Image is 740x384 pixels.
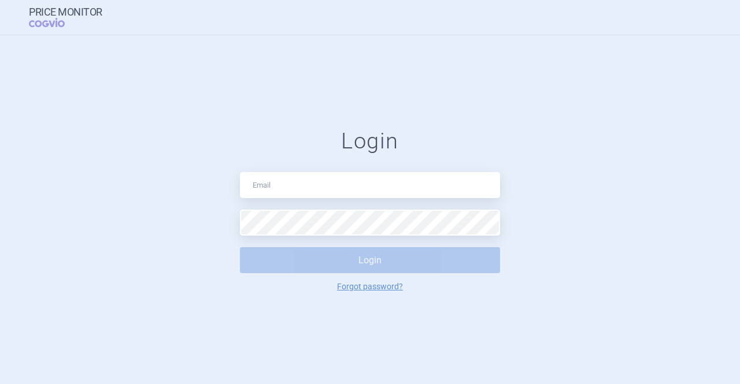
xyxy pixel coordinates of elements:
h1: Login [240,128,500,155]
strong: Price Monitor [29,6,102,18]
span: COGVIO [29,18,81,27]
input: Email [240,172,500,198]
a: Price MonitorCOGVIO [29,6,102,28]
a: Forgot password? [337,282,403,290]
button: Login [240,247,500,273]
